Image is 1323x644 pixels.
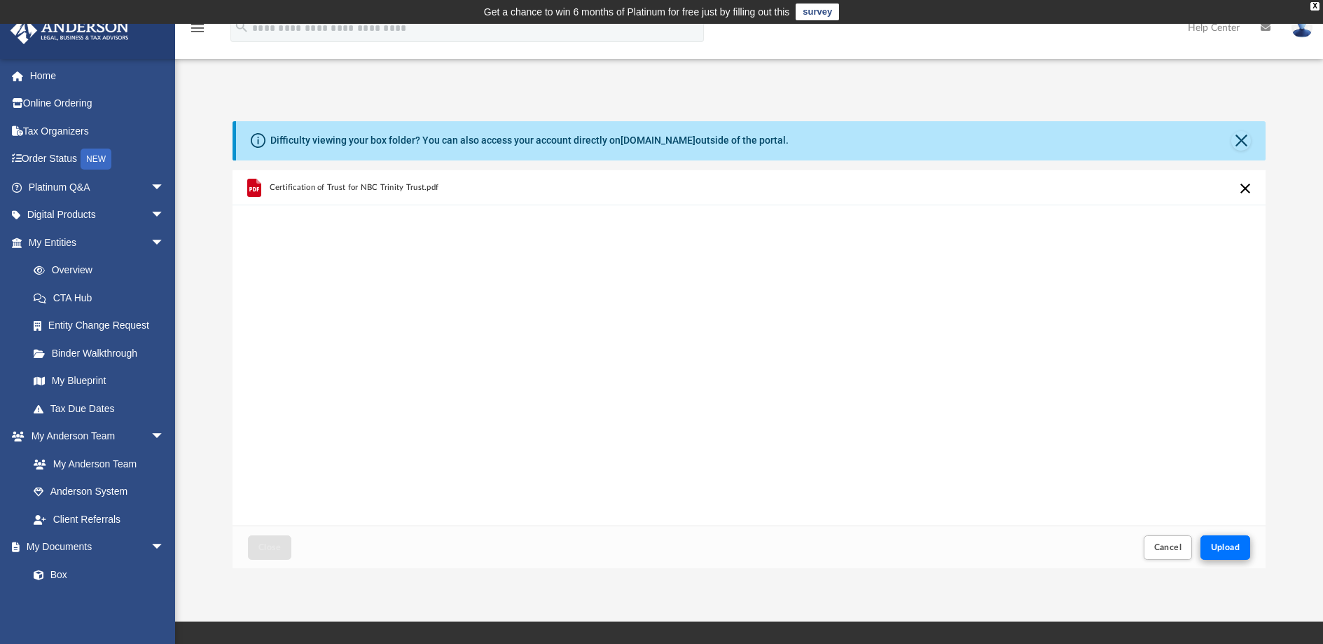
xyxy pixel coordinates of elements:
span: Close [258,543,281,551]
a: Online Ordering [10,90,186,118]
button: Close [1231,131,1251,151]
a: survey [796,4,839,20]
a: Order StatusNEW [10,145,186,174]
div: Get a chance to win 6 months of Platinum for free just by filling out this [484,4,790,20]
a: Platinum Q&Aarrow_drop_down [10,173,186,201]
div: close [1310,2,1319,11]
span: arrow_drop_down [151,228,179,257]
a: Box [20,561,172,589]
div: Difficulty viewing your box folder? You can also access your account directly on outside of the p... [270,133,789,148]
a: Tax Organizers [10,117,186,145]
i: search [234,19,249,34]
a: My Blueprint [20,367,179,395]
a: My Anderson Teamarrow_drop_down [10,423,179,451]
div: NEW [81,149,111,170]
img: Anderson Advisors Platinum Portal [6,17,133,44]
img: User Pic [1291,18,1312,38]
span: Cancel [1154,543,1182,551]
div: grid [233,170,1266,526]
a: My Entitiesarrow_drop_down [10,228,186,256]
a: Anderson System [20,478,179,506]
a: My Anderson Team [20,450,172,478]
span: Upload [1211,543,1240,551]
a: Binder Walkthrough [20,339,186,367]
a: Meeting Minutes [20,589,179,617]
a: Client Referrals [20,505,179,533]
i: menu [189,20,206,36]
a: CTA Hub [20,284,186,312]
button: Cancel this upload [1237,180,1254,197]
a: Tax Due Dates [20,395,186,423]
span: arrow_drop_down [151,423,179,451]
a: [DOMAIN_NAME] [621,135,695,146]
a: My Documentsarrow_drop_down [10,533,179,561]
a: Entity Change Request [20,312,186,340]
span: Certification of Trust for NBC Trinity Trust.pdf [269,182,438,191]
span: arrow_drop_down [151,201,179,230]
a: menu [189,27,206,36]
span: arrow_drop_down [151,173,179,202]
button: Cancel [1144,535,1193,560]
span: arrow_drop_down [151,533,179,562]
a: Home [10,62,186,90]
div: Upload [233,170,1266,569]
button: Upload [1200,535,1251,560]
a: Digital Productsarrow_drop_down [10,201,186,229]
a: Overview [20,256,186,285]
button: Close [248,535,291,560]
